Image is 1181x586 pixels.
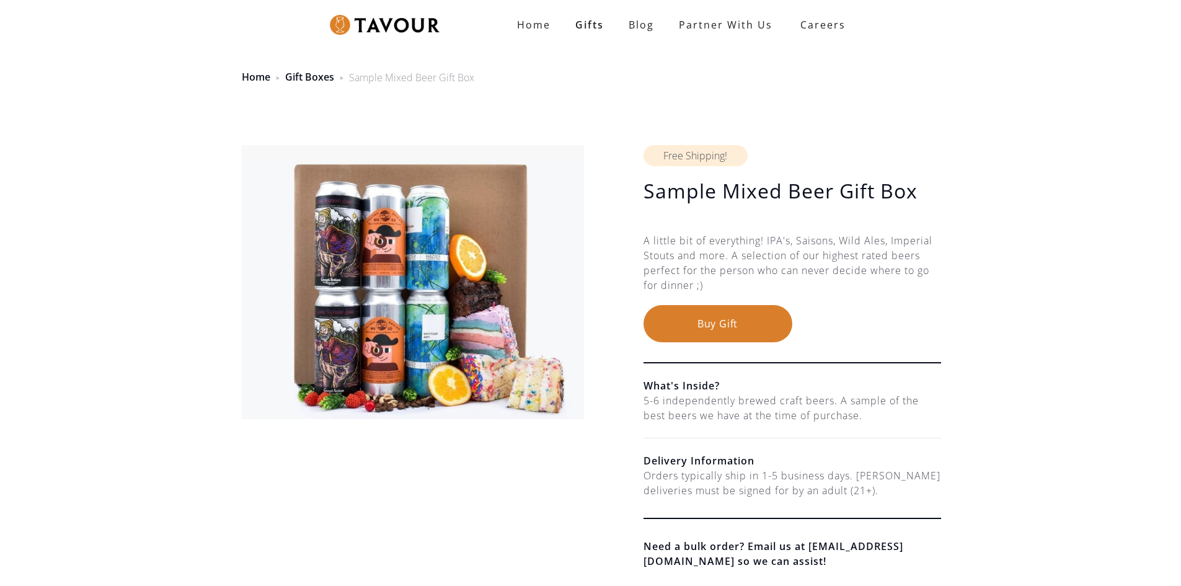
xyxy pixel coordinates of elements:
strong: Home [517,18,551,32]
div: Sample Mixed Beer Gift Box [349,70,474,85]
div: A little bit of everything! IPA's, Saisons, Wild Ales, Imperial Stouts and more. A selection of o... [644,233,941,305]
a: Home [505,12,563,37]
h1: Sample Mixed Beer Gift Box [644,179,941,203]
strong: Careers [800,12,846,37]
h6: Delivery Information [644,453,941,468]
div: 5-6 independently brewed craft beers. A sample of the best beers we have at the time of purchase. [644,393,941,423]
button: Buy Gift [644,305,792,342]
h6: What's Inside? [644,378,941,393]
a: Need a bulk order? Email us at [EMAIL_ADDRESS][DOMAIN_NAME] so we can assist! [644,539,941,569]
a: Careers [785,7,855,42]
a: partner with us [666,12,785,37]
div: Free Shipping! [644,145,748,166]
a: Gift Boxes [285,70,334,84]
div: Orders typically ship in 1-5 business days. [PERSON_NAME] deliveries must be signed for by an adu... [644,468,941,498]
a: Blog [616,12,666,37]
a: Gifts [563,12,616,37]
a: Home [242,70,270,84]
